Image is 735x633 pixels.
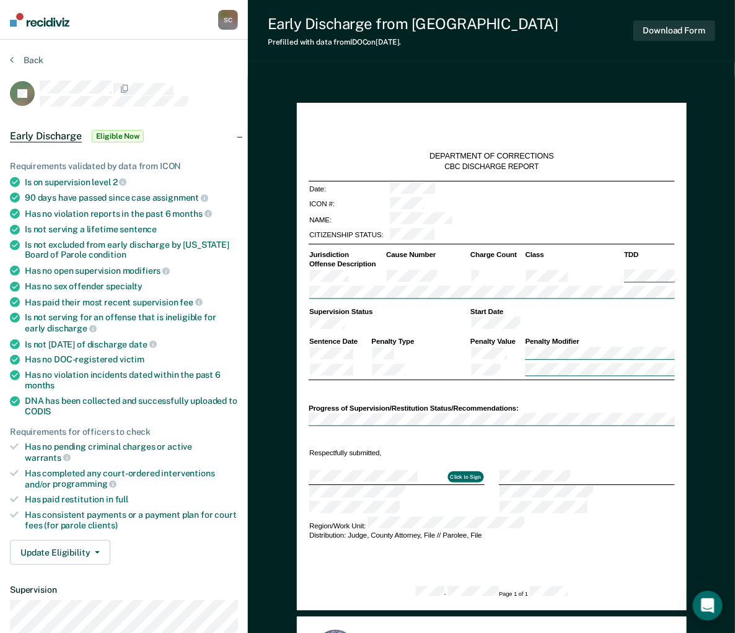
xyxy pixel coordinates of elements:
[309,260,385,269] th: Offense Description
[268,15,558,33] div: Early Discharge from [GEOGRAPHIC_DATA]
[152,193,208,203] span: assignment
[309,337,371,346] th: Sentence Date
[25,339,238,350] div: Is not [DATE] of discharge
[309,212,389,227] td: NAME:
[633,20,715,41] button: Download Form
[268,38,558,46] div: Prefilled with data from IDOC on [DATE] .
[309,404,675,413] div: Progress of Supervision/Restitution Status/Recommendations:
[309,516,675,541] td: Region/Work Unit: Distribution: Judge, County Attorney, File // Parolee, File
[120,224,157,234] span: sentence
[25,354,238,365] div: Has no DOC-registered
[218,10,238,30] div: S C
[53,479,117,489] span: programming
[47,323,97,333] span: discharge
[429,152,554,162] div: DEPARTMENT OF CORRECTIONS
[25,406,51,416] span: CODIS
[25,396,238,417] div: DNA has been collected and successfully uploaded to
[25,240,238,261] div: Is not excluded from early discharge by [US_STATE] Board of Parole
[10,13,69,27] img: Recidiviz
[113,177,127,187] span: 2
[309,250,385,259] th: Jurisdiction
[10,427,238,437] div: Requirements for officers to check
[106,281,143,291] span: specialty
[10,130,82,142] span: Early Discharge
[25,224,238,235] div: Is not serving a lifetime
[25,380,55,390] span: months
[470,307,675,316] th: Start Date
[25,453,71,463] span: warrants
[129,339,156,349] span: date
[89,250,126,260] span: condition
[444,162,539,172] div: CBC DISCHARGE REPORT
[309,181,389,196] td: Date:
[180,297,203,307] span: fee
[10,55,43,66] button: Back
[25,442,238,463] div: Has no pending criminal charges or active
[10,161,238,172] div: Requirements validated by data from ICON
[25,192,238,203] div: 90 days have passed since case
[173,209,212,219] span: months
[25,510,238,531] div: Has consistent payments or a payment plan for court fees (for parole
[25,494,238,505] div: Has paid restitution in
[524,337,674,346] th: Penalty Modifier
[88,520,118,530] span: clients)
[218,10,238,30] button: SC
[10,585,238,595] dt: Supervision
[309,197,389,212] td: ICON #:
[123,266,170,276] span: modifiers
[120,354,144,364] span: victim
[415,587,567,599] div: - Page 1 of 1
[25,177,238,188] div: Is on supervision level
[447,471,483,483] button: Click to Sign
[25,281,238,292] div: Has no sex offender
[25,312,238,333] div: Is not serving for an offense that is ineligible for early
[524,250,623,259] th: Class
[115,494,128,504] span: full
[25,468,238,489] div: Has completed any court-ordered interventions and/or
[470,250,525,259] th: Charge Count
[25,370,238,391] div: Has no violation incidents dated within the past 6
[25,208,238,219] div: Has no violation reports in the past 6
[25,297,238,308] div: Has paid their most recent supervision
[309,448,485,458] td: Respectfully submitted,
[309,227,389,243] td: CITIZENSHIP STATUS:
[693,591,723,621] div: Open Intercom Messenger
[470,337,525,346] th: Penalty Value
[309,307,470,316] th: Supervision Status
[92,130,144,142] span: Eligible Now
[371,337,470,346] th: Penalty Type
[623,250,675,259] th: TDD
[25,265,238,276] div: Has no open supervision
[10,540,110,565] button: Update Eligibility
[385,250,470,259] th: Cause Number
